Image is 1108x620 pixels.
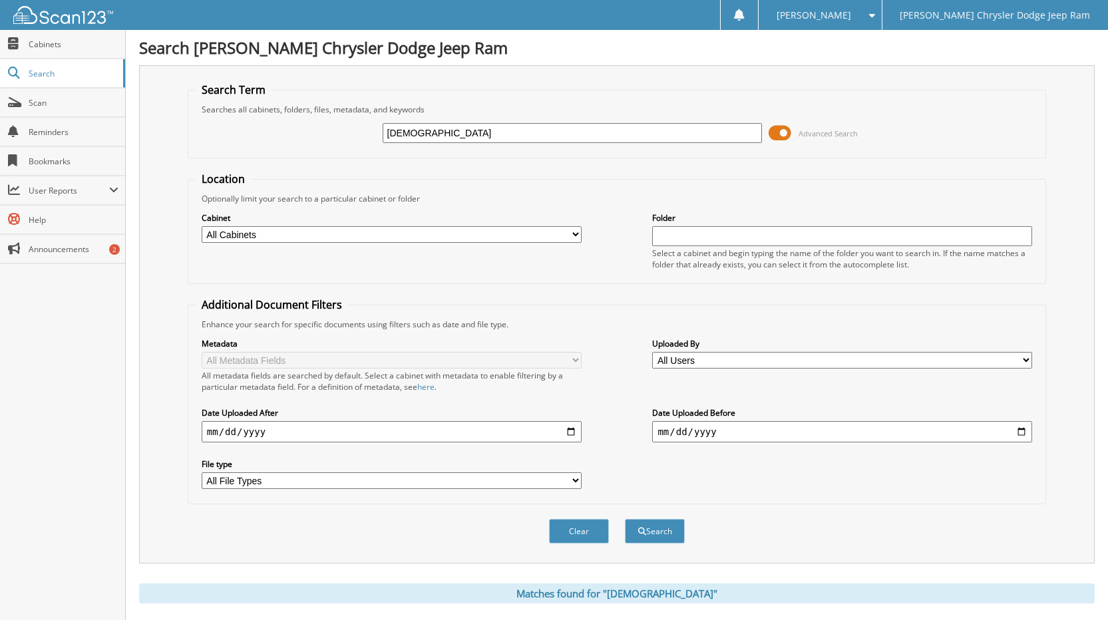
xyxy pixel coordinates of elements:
[625,519,685,543] button: Search
[195,172,252,186] legend: Location
[202,407,582,418] label: Date Uploaded After
[777,11,851,19] span: [PERSON_NAME]
[29,243,118,255] span: Announcements
[900,11,1090,19] span: [PERSON_NAME] Chrysler Dodge Jeep Ram
[29,214,118,226] span: Help
[799,128,858,138] span: Advanced Search
[549,519,609,543] button: Clear
[202,370,582,392] div: All metadata fields are searched by default. Select a cabinet with metadata to enable filtering b...
[202,458,582,470] label: File type
[652,421,1032,442] input: end
[652,338,1032,349] label: Uploaded By
[29,39,118,50] span: Cabinets
[202,212,582,224] label: Cabinet
[652,212,1032,224] label: Folder
[652,407,1032,418] label: Date Uploaded Before
[195,297,349,312] legend: Additional Document Filters
[195,319,1039,330] div: Enhance your search for specific documents using filters such as date and file type.
[139,583,1095,603] div: Matches found for "[DEMOGRAPHIC_DATA]"
[195,82,272,97] legend: Search Term
[652,247,1032,270] div: Select a cabinet and begin typing the name of the folder you want to search in. If the name match...
[417,381,435,392] a: here
[109,244,120,255] div: 2
[202,421,582,442] input: start
[195,193,1039,204] div: Optionally limit your search to a particular cabinet or folder
[29,185,109,196] span: User Reports
[29,97,118,108] span: Scan
[139,37,1095,59] h1: Search [PERSON_NAME] Chrysler Dodge Jeep Ram
[29,156,118,167] span: Bookmarks
[202,338,582,349] label: Metadata
[13,6,113,24] img: scan123-logo-white.svg
[29,126,118,138] span: Reminders
[29,68,116,79] span: Search
[195,104,1039,115] div: Searches all cabinets, folders, files, metadata, and keywords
